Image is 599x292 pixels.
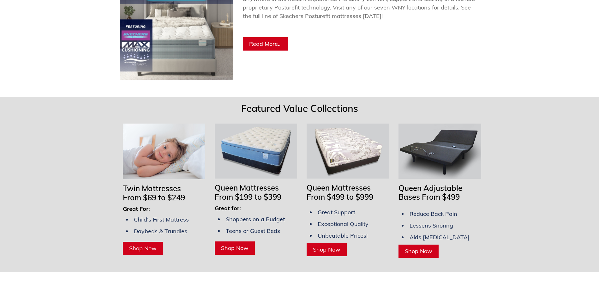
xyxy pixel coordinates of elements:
[129,245,157,252] span: Shop Now
[134,216,189,223] span: Child's First Mattress
[318,220,368,228] span: Exceptional Quality
[405,247,432,255] span: Shop Now
[398,124,481,179] img: Adjustable Bases Starting at $379
[226,227,280,234] span: Teens or Guest Beds
[226,216,285,223] span: Shoppers on a Budget
[123,205,150,212] span: Great For:
[307,192,373,202] span: From $499 to $999
[307,183,371,192] span: Queen Mattresses
[313,246,340,253] span: Shop Now
[307,243,347,256] a: Shop Now
[215,204,241,212] span: Great for:
[215,124,297,179] img: Queen Mattresses From $199 to $349
[123,184,181,193] span: Twin Mattresses
[398,183,462,202] span: Queen Adjustable Bases From $499
[307,124,389,179] img: Queen Mattresses From $449 to $949
[123,193,185,202] span: From $69 to $249
[398,245,439,258] a: Shop Now
[241,102,358,114] span: Featured Value Collections
[243,37,288,51] a: Read More...
[215,183,279,192] span: Queen Mattresses
[249,40,282,47] span: Read More...
[215,192,281,202] span: From $199 to $399
[318,232,368,239] span: Unbeatable Prices!
[410,210,457,217] span: Reduce Back Pain
[123,242,163,255] a: Shop Now
[134,228,187,235] span: Daybeds & Trundles
[410,234,470,241] span: Aids [MEDICAL_DATA]
[215,241,255,255] a: Shop Now
[221,244,249,252] span: Shop Now
[123,124,205,179] img: Twin Mattresses From $69 to $169
[318,209,355,216] span: Great Support
[410,222,453,229] span: Lessens Snoring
